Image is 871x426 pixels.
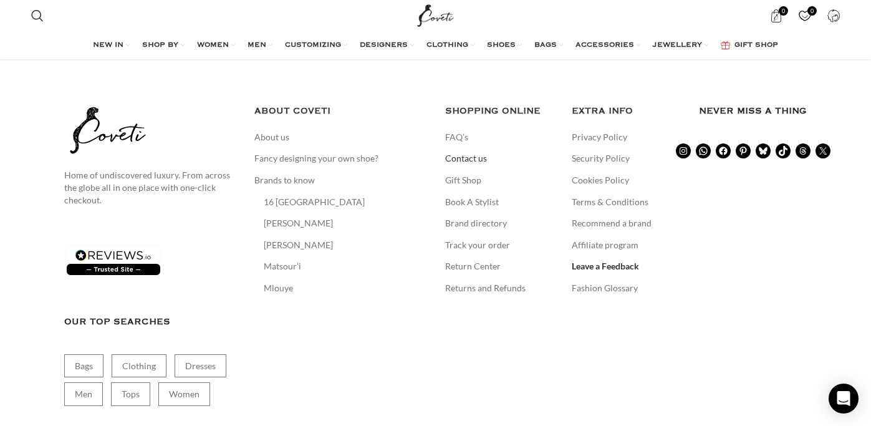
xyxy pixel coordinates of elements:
[653,33,708,58] a: JEWELLERY
[763,3,789,28] a: 0
[653,41,702,51] span: JEWELLERY
[285,41,341,51] span: CUSTOMIZING
[142,41,178,51] span: SHOP BY
[807,6,817,16] span: 0
[572,239,640,251] a: Affiliate program
[829,384,859,414] div: Open Intercom Messenger
[93,33,130,58] a: NEW IN
[112,354,166,378] a: Clothing (17,479 items)
[111,382,150,406] a: Tops (2,734 items)
[254,131,291,143] a: About us
[197,33,235,58] a: WOMEN
[64,315,236,329] h3: Our Top Searches
[572,282,639,294] a: Fashion Glossary
[285,33,347,58] a: CUSTOMIZING
[264,260,302,273] a: Matsour’i
[572,196,650,208] a: Terms & Conditions
[572,104,680,118] h5: EXTRA INFO
[93,41,123,51] span: NEW IN
[572,152,631,165] a: Security Policy
[572,131,628,143] a: Privacy Policy
[142,33,185,58] a: SHOP BY
[445,196,500,208] a: Book A Stylist
[792,3,817,28] a: 0
[248,33,272,58] a: MEN
[572,217,653,230] a: Recommend a brand
[25,33,846,58] div: Main navigation
[426,33,474,58] a: CLOTHING
[254,152,380,165] a: Fancy designing your own shoe?
[254,104,426,118] h5: ABOUT COVETI
[721,33,778,58] a: GIFT SHOP
[575,33,640,58] a: ACCESSORIES
[445,282,527,294] a: Returns and Refunds
[445,152,488,165] a: Contact us
[254,174,316,186] a: Brands to know
[534,41,557,51] span: BAGS
[175,354,226,378] a: Dresses (9,345 items)
[792,3,817,28] div: My Wishlist
[575,41,634,51] span: ACCESSORIES
[415,9,456,20] a: Site logo
[779,6,788,16] span: 0
[264,196,366,208] a: 16 [GEOGRAPHIC_DATA]
[426,41,468,51] span: CLOTHING
[25,3,50,28] a: Search
[360,33,414,58] a: DESIGNERS
[64,169,236,206] p: Home of undiscovered luxury. From across the globe all in one place with one-click checkout.
[572,174,630,186] a: Cookies Policy
[534,33,563,58] a: BAGS
[572,260,640,273] a: Leave a Feedback
[721,41,730,49] img: GiftBag
[487,41,516,51] span: SHOES
[445,131,469,143] a: FAQ’s
[487,33,522,58] a: SHOES
[445,260,502,273] a: Return Center
[64,354,103,378] a: Bags (1,749 items)
[197,41,229,51] span: WOMEN
[264,239,334,251] a: [PERSON_NAME]
[699,104,807,118] h3: Never miss a thing
[445,104,554,118] h5: SHOPPING ONLINE
[248,41,266,51] span: MEN
[264,217,334,230] a: [PERSON_NAME]
[734,41,778,51] span: GIFT SHOP
[264,282,294,294] a: Mlouye
[360,41,408,51] span: DESIGNERS
[445,174,483,186] a: Gift Shop
[445,239,511,251] a: Track your order
[64,104,152,157] img: coveti-black-logo_ueqiqk.png
[158,382,210,406] a: Women (20,739 items)
[64,243,163,278] img: reviews-trust-logo-2.png
[445,217,508,230] a: Brand directory
[64,382,103,406] a: Men (1,906 items)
